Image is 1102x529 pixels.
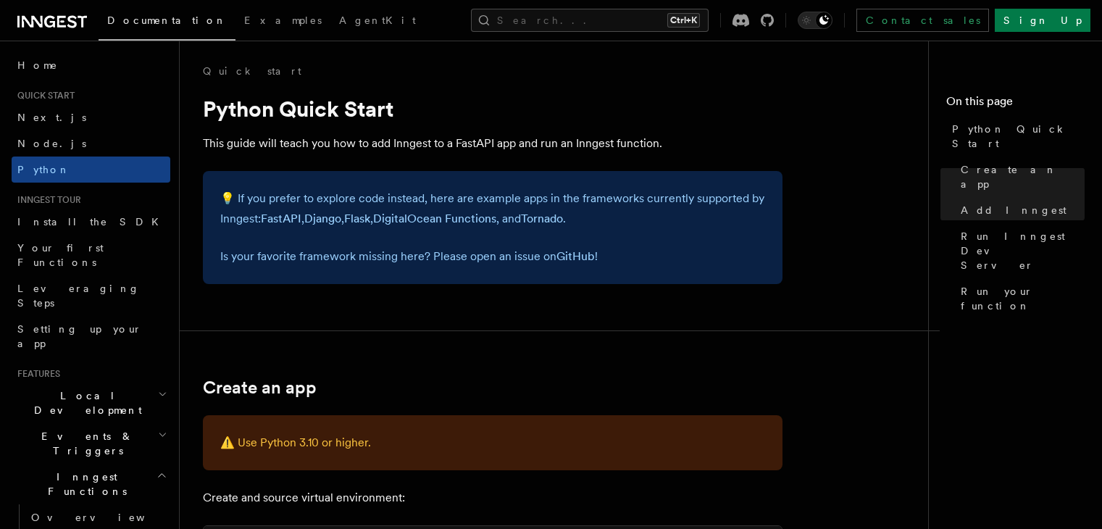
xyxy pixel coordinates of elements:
span: Inngest Functions [12,470,156,499]
a: Next.js [12,104,170,130]
button: Events & Triggers [12,423,170,464]
span: Python [17,164,70,175]
a: Python [12,157,170,183]
span: Next.js [17,112,86,123]
span: Node.js [17,138,86,149]
a: Documentation [99,4,235,41]
p: Create and source virtual environment: [203,488,782,508]
a: DigitalOcean Functions [373,212,496,225]
a: Run Inngest Dev Server [955,223,1085,278]
span: Examples [244,14,322,26]
span: Install the SDK [17,216,167,228]
h1: Python Quick Start [203,96,782,122]
a: Node.js [12,130,170,157]
a: Python Quick Start [946,116,1085,157]
span: Quick start [12,90,75,101]
a: Run your function [955,278,1085,319]
a: Flask [344,212,370,225]
a: Django [304,212,341,225]
a: Home [12,52,170,78]
a: AgentKit [330,4,425,39]
span: AgentKit [339,14,416,26]
kbd: Ctrl+K [667,13,700,28]
a: Setting up your app [12,316,170,357]
span: Setting up your app [17,323,142,349]
button: Local Development [12,383,170,423]
span: Home [17,58,58,72]
button: Search...Ctrl+K [471,9,709,32]
h4: On this page [946,93,1085,116]
a: Sign Up [995,9,1090,32]
p: This guide will teach you how to add Inngest to a FastAPI app and run an Inngest function. [203,133,782,154]
span: Features [12,368,60,380]
span: Python Quick Start [952,122,1085,151]
a: Install the SDK [12,209,170,235]
a: Add Inngest [955,197,1085,223]
button: Inngest Functions [12,464,170,504]
a: Examples [235,4,330,39]
span: Run your function [961,284,1085,313]
span: Overview [31,512,180,523]
a: Your first Functions [12,235,170,275]
span: Leveraging Steps [17,283,140,309]
span: Add Inngest [961,203,1066,217]
p: 💡 If you prefer to explore code instead, here are example apps in the frameworks currently suppor... [220,188,765,229]
a: Tornado [521,212,563,225]
span: Run Inngest Dev Server [961,229,1085,272]
p: ⚠️ Use Python 3.10 or higher. [220,433,765,453]
a: Create an app [203,378,317,398]
span: Events & Triggers [12,429,158,458]
button: Toggle dark mode [798,12,832,29]
a: Create an app [955,157,1085,197]
a: Quick start [203,64,301,78]
span: Your first Functions [17,242,104,268]
a: GitHub [556,249,595,263]
a: FastAPI [261,212,301,225]
span: Inngest tour [12,194,81,206]
span: Documentation [107,14,227,26]
span: Local Development [12,388,158,417]
a: Contact sales [856,9,989,32]
span: Create an app [961,162,1085,191]
a: Leveraging Steps [12,275,170,316]
p: Is your favorite framework missing here? Please open an issue on ! [220,246,765,267]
